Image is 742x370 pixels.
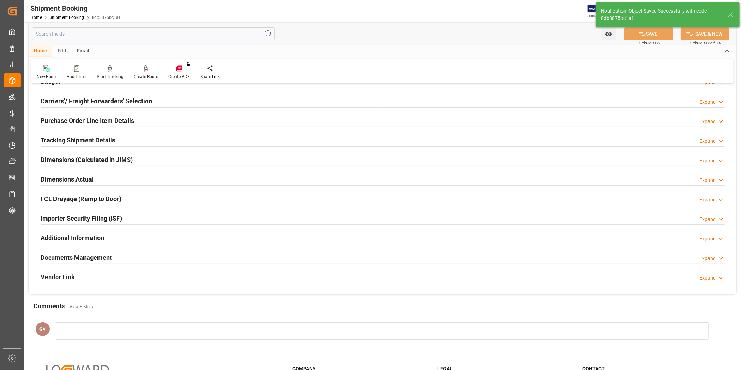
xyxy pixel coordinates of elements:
button: SAVE & NEW [681,27,729,40]
div: Email [72,45,95,57]
h2: Dimensions Actual [41,175,94,184]
span: Ctrl/CMD + S [639,40,660,45]
h2: Dimensions (Calculated in JIMS) [41,155,133,164]
div: Expand [699,138,716,145]
div: Expand [699,157,716,164]
h2: Carriers'/ Freight Forwarders' Selection [41,96,152,106]
h2: FCL Drayage (Ramp to Door) [41,194,121,203]
div: Share Link [200,74,220,80]
div: Home [29,45,52,57]
a: Shipment Booking [50,15,84,20]
img: Exertis%20JAM%20-%20Email%20Logo.jpg_1722504956.jpg [588,5,612,17]
h2: Comments [34,301,65,311]
h2: Additional Information [41,233,104,243]
div: Expand [699,177,716,184]
h2: Vendor Link [41,272,75,282]
div: Expand [699,274,716,282]
span: GV [40,326,46,332]
div: Expand [699,118,716,125]
h2: Documents Management [41,253,112,262]
h2: Tracking Shipment Details [41,135,115,145]
div: Expand [699,255,716,262]
div: Create Route [134,74,158,80]
a: Home [30,15,42,20]
a: View History [70,304,93,309]
button: open menu [602,27,616,40]
input: Search Fields [32,27,275,40]
div: Start Tracking [97,74,123,80]
h2: Purchase Order Line Item Details [41,116,134,125]
span: Ctrl/CMD + Shift + S [690,40,721,45]
h2: Importer Security Filing (ISF) [41,214,122,223]
div: Shipment Booking [30,3,121,14]
div: Expand [699,235,716,243]
div: Expand [699,98,716,106]
div: New Form [37,74,56,80]
div: Expand [699,196,716,203]
div: Edit [52,45,72,57]
div: Audit Trail [67,74,86,80]
div: Expand [699,216,716,223]
button: SAVE [624,27,673,40]
div: Notification: Object Saved Successfully with code 8db8875bc1a1 [601,7,721,22]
